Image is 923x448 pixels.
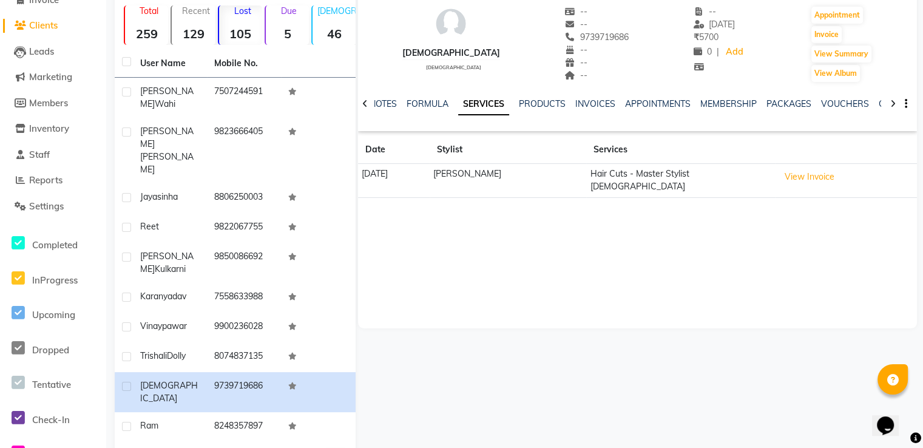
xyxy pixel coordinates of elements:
td: 9900236028 [207,313,281,342]
button: Appointment [811,7,863,24]
td: [DATE] [358,164,430,198]
a: INVOICES [575,98,615,109]
span: -- [565,19,588,30]
a: VOUCHERS [821,98,869,109]
span: sinha [157,191,178,202]
span: 5700 [694,32,718,42]
span: -- [565,70,588,81]
span: Wahi [155,98,175,109]
span: [PERSON_NAME] [140,251,194,274]
td: 9822067755 [207,213,281,243]
span: Completed [32,239,78,251]
span: -- [565,6,588,17]
a: Members [3,97,103,110]
iframe: chat widget [872,399,911,436]
p: [DEMOGRAPHIC_DATA] [317,5,356,16]
strong: 259 [125,26,168,41]
span: Members [29,97,68,109]
p: Lost [224,5,262,16]
div: [DEMOGRAPHIC_DATA] [402,47,500,59]
td: 7558633988 [207,283,281,313]
a: PACKAGES [766,98,811,109]
a: NOTES [370,98,397,109]
span: pawar [162,321,187,331]
td: 9739719686 [207,372,281,412]
span: [DATE] [694,19,735,30]
span: [DEMOGRAPHIC_DATA] [140,380,198,404]
th: User Name [133,50,207,78]
a: SERVICES [458,93,509,115]
th: Stylist [430,136,587,164]
span: -- [565,57,588,68]
span: Tentative [32,379,71,390]
img: avatar [433,5,469,42]
p: Due [268,5,309,16]
th: Services [586,136,775,164]
span: 9739719686 [565,32,629,42]
span: Inventory [29,123,69,134]
a: MEMBERSHIP [700,98,757,109]
th: Date [358,136,430,164]
span: Kulkarni [155,263,186,274]
button: View Summary [811,46,871,63]
span: yadav [163,291,186,302]
th: Mobile No. [207,50,281,78]
a: Reports [3,174,103,188]
a: Marketing [3,70,103,84]
strong: 46 [313,26,356,41]
a: PRODUCTS [519,98,566,109]
span: -- [694,6,717,17]
span: Clients [29,19,58,31]
a: Settings [3,200,103,214]
span: [DEMOGRAPHIC_DATA] [426,64,481,70]
span: Marketing [29,71,72,83]
span: Staff [29,149,50,160]
span: -- [565,44,588,55]
td: 9850086692 [207,243,281,283]
span: Dropped [32,344,69,356]
td: 9823666405 [207,118,281,183]
span: Upcoming [32,309,75,321]
td: 8248357897 [207,412,281,442]
span: vinay [140,321,162,331]
td: 8806250003 [207,183,281,213]
span: Leads [29,46,54,57]
span: Jaya [140,191,157,202]
span: Ram [140,420,158,431]
button: Invoice [811,26,842,43]
span: karan [140,291,163,302]
a: FORMULA [407,98,448,109]
p: Recent [177,5,215,16]
td: [PERSON_NAME] [430,164,587,198]
td: 8074837135 [207,342,281,372]
a: Inventory [3,122,103,136]
span: reet [140,221,159,232]
span: [PERSON_NAME] [140,126,194,149]
span: InProgress [32,274,78,286]
td: Hair Cuts - Master Stylist [DEMOGRAPHIC_DATA] [586,164,775,198]
a: Add [724,44,745,61]
p: Total [130,5,168,16]
span: 0 [694,46,712,57]
span: Settings [29,200,64,212]
span: | [717,46,719,58]
td: 7507244591 [207,78,281,118]
a: Leads [3,45,103,59]
button: View Invoice [779,168,840,186]
span: [PERSON_NAME] [140,86,194,109]
strong: 129 [172,26,215,41]
strong: 105 [219,26,262,41]
a: Staff [3,148,103,162]
a: APPOINTMENTS [625,98,691,109]
a: Clients [3,19,103,33]
strong: 5 [266,26,309,41]
span: Check-In [32,414,70,426]
span: Trishali [140,350,167,361]
button: View Album [811,65,860,82]
span: ₹ [694,32,699,42]
span: Dolly [167,350,186,361]
span: Reports [29,174,63,186]
span: [PERSON_NAME] [140,151,194,175]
